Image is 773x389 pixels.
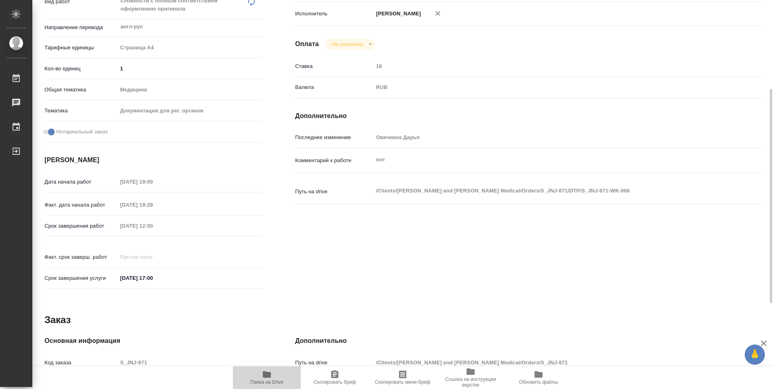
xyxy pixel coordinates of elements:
button: Обновить файлы [505,366,572,389]
h2: Заказ [44,313,71,326]
p: Факт. срок заверш. работ [44,253,117,261]
span: Обновить файлы [519,379,558,385]
input: ✎ Введи что-нибудь [117,272,188,284]
button: Ссылка на инструкции верстки [437,366,505,389]
p: Ставка [295,62,373,70]
p: Кол-во единиц [44,65,117,73]
input: Пустое поле [117,357,263,368]
input: Пустое поле [117,176,188,188]
button: Скопировать мини-бриф [369,366,437,389]
p: Тарифные единицы [44,44,117,52]
p: Факт. дата начала работ [44,201,117,209]
p: Срок завершения работ [44,222,117,230]
p: [PERSON_NAME] [373,10,421,18]
button: Не оплачена [329,41,365,48]
p: Срок завершения услуги [44,274,117,282]
h4: [PERSON_NAME] [44,155,263,165]
p: Направление перевода [44,23,117,32]
input: Пустое поле [117,251,188,263]
span: Папка на Drive [250,379,283,385]
div: RUB [373,80,725,94]
input: Пустое поле [373,131,725,143]
div: Медицина [117,83,263,97]
input: Пустое поле [117,199,188,211]
p: Общая тематика [44,86,117,94]
button: 🙏 [745,345,765,365]
h4: Основная информация [44,336,263,346]
button: Удалить исполнителя [429,4,447,22]
input: ✎ Введи что-нибудь [117,63,263,74]
textarea: нот [373,153,725,167]
div: Документация для рег. органов [117,104,263,118]
div: Не оплачена [325,39,375,50]
div: Страница А4 [117,41,263,55]
p: Дата начала работ [44,178,117,186]
input: Пустое поле [373,60,725,72]
p: Исполнитель [295,10,373,18]
p: Последнее изменение [295,133,373,142]
h4: Дополнительно [295,336,764,346]
input: Пустое поле [117,220,188,232]
span: 🙏 [748,346,762,363]
span: Скопировать мини-бриф [375,379,430,385]
button: Скопировать бриф [301,366,369,389]
textarea: /Clients/[PERSON_NAME] and [PERSON_NAME] Medical/Orders/S_JNJ-871/DTP/S_JNJ-871-WK-006 [373,184,725,198]
p: Тематика [44,107,117,115]
p: Путь на drive [295,359,373,367]
p: Путь на drive [295,188,373,196]
p: Валюта [295,83,373,91]
p: Комментарий к работе [295,156,373,165]
button: Папка на Drive [233,366,301,389]
h4: Дополнительно [295,111,764,121]
p: Код заказа [44,359,117,367]
input: Пустое поле [373,357,725,368]
h4: Оплата [295,39,319,49]
span: Ссылка на инструкции верстки [441,376,500,388]
span: Нотариальный заказ [56,128,108,136]
span: Скопировать бриф [313,379,356,385]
